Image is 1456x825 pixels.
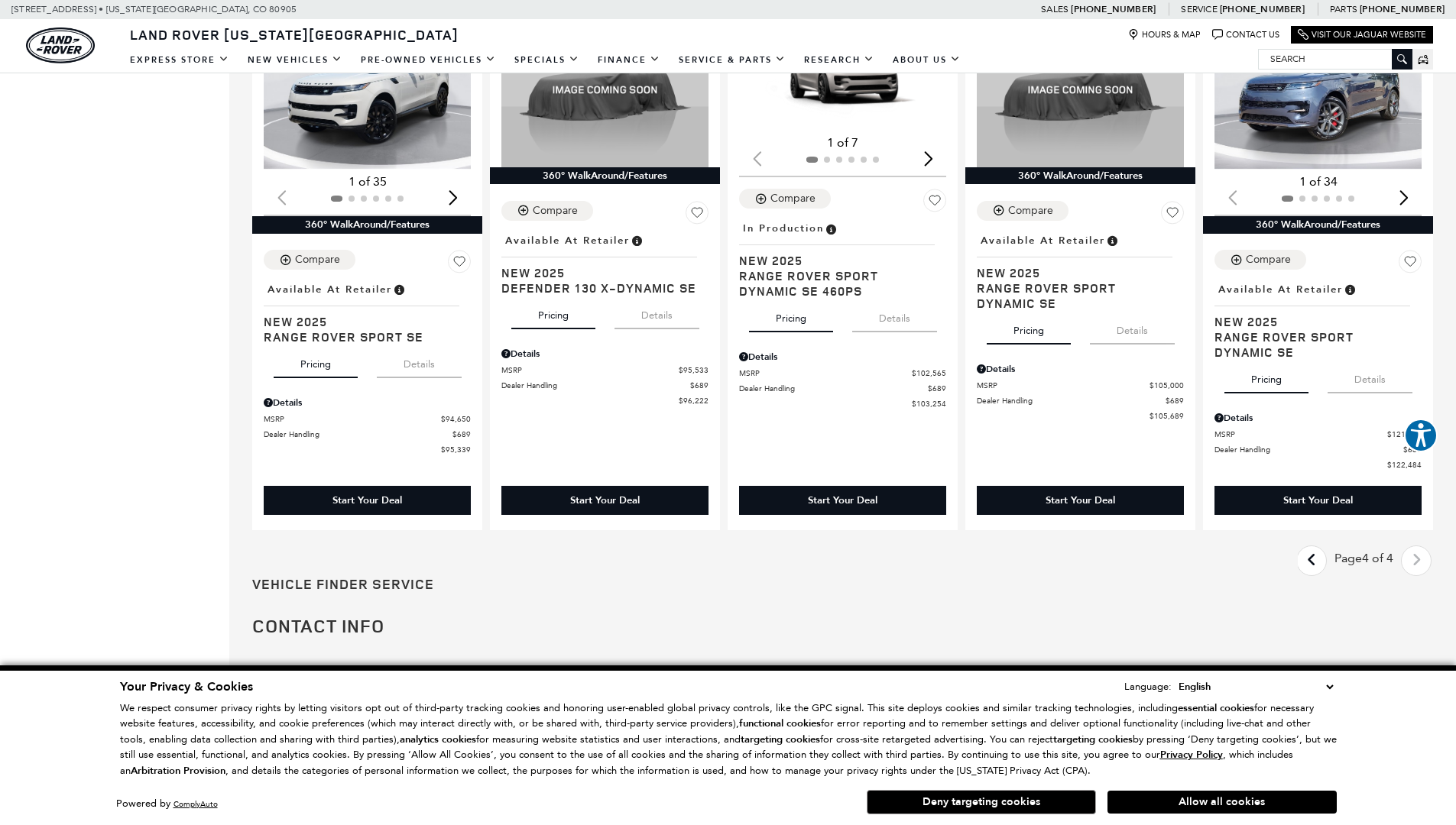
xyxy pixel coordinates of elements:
[501,265,697,280] span: New 2025
[264,429,452,440] span: Dealer Handling
[867,790,1096,814] button: Deny targeting cookies
[977,12,1184,167] img: 2025 LAND ROVER Range Rover Sport Dynamic SE
[852,299,937,332] button: details tab
[739,717,821,730] strong: functional cookies
[501,364,709,376] a: MSRP $95,533
[679,395,709,406] span: $96,222
[264,250,355,270] button: Compare Vehicle
[1150,410,1184,422] span: $105,689
[448,250,471,279] button: Save Vehicle
[264,12,473,170] div: 1 / 2
[987,311,1071,345] button: pricing tab
[1090,311,1175,345] button: details tab
[1283,493,1353,507] div: Start Your Deal
[1214,459,1422,471] a: $122,484
[589,47,670,73] a: Finance
[770,192,816,205] div: Compare
[1105,232,1119,249] span: Vehicle is in stock and ready for immediate delivery. Due to demand, availability is subject to c...
[1214,329,1410,360] span: Range Rover Sport Dynamic SE
[739,398,946,409] a: $103,254
[739,383,928,394] span: Dealer Handling
[252,576,1433,593] h3: Vehicle Finder Service
[977,201,1068,221] button: Compare Vehicle
[912,398,946,409] span: $103,254
[120,700,1337,779] p: We respect consumer privacy rights by letting visitors opt out of third-party tracking cookies an...
[739,350,946,364] div: Pricing Details - Range Rover Sport Dynamic SE 460PS
[1214,411,1422,425] div: Pricing Details - Range Rover Sport Dynamic SE
[1399,250,1422,279] button: Save Vehicle
[490,167,720,184] div: 360° WalkAround/Features
[1214,486,1422,515] div: Start Your Deal
[452,429,471,440] span: $689
[1224,360,1308,393] button: pricing tab
[739,268,935,299] span: Range Rover Sport Dynamic SE 460PS
[501,380,709,391] a: Dealer Handling $689
[1327,545,1401,576] div: Page 4 of 4
[977,380,1184,391] a: MSRP $105,000
[1246,253,1291,267] div: Compare
[1214,444,1403,455] span: Dealer Handling
[264,396,471,409] div: Pricing Details - Range Rover Sport SE
[1071,3,1156,15] a: [PHONE_NUMBER]
[26,27,95,63] img: Land Rover
[981,232,1105,249] span: Available at Retailer
[928,383,946,394] span: $689
[739,383,946,394] a: Dealer Handling $689
[264,429,471,440] a: Dealer Handling $689
[741,733,820,746] strong: targeting cookies
[116,799,218,809] div: Powered by
[1404,419,1438,455] aside: Accessibility Help Desk
[824,220,838,237] span: Vehicle is being built. Estimated time of delivery is 5-12 weeks. MSRP will be finalized when the...
[121,47,238,73] a: EXPRESS STORE
[1214,250,1306,270] button: Compare Vehicle
[739,218,946,299] a: In ProductionNew 2025Range Rover Sport Dynamic SE 460PS
[1150,380,1184,391] span: $105,000
[264,486,471,515] div: Start Your Deal
[1124,681,1172,691] div: Language:
[977,486,1184,515] div: Start Your Deal
[501,395,709,406] a: $96,222
[570,493,640,507] div: Start Your Deal
[332,493,402,507] div: Start Your Deal
[131,764,225,778] strong: Arbitration Provision
[965,167,1195,184] div: 360° WalkAround/Features
[918,141,939,175] div: Next slide
[511,296,595,329] button: pricing tab
[264,314,459,329] span: New 2025
[1041,4,1068,15] span: Sales
[505,47,589,73] a: Specials
[121,47,970,73] nav: Main Navigation
[264,173,471,190] div: 1 of 35
[501,347,709,361] div: Pricing Details - Defender 130 X-Dynamic SE
[274,345,358,378] button: pricing tab
[505,232,630,249] span: Available at Retailer
[1214,279,1422,360] a: Available at RetailerNew 2025Range Rover Sport Dynamic SE
[739,253,935,268] span: New 2025
[252,216,482,233] div: 360° WalkAround/Features
[739,486,946,515] div: Start Your Deal
[1046,493,1115,507] div: Start Your Deal
[352,47,505,73] a: Pre-Owned Vehicles
[1181,4,1217,15] span: Service
[1178,701,1254,715] strong: essential cookies
[977,410,1184,422] a: $105,689
[977,230,1184,311] a: Available at RetailerNew 2025Range Rover Sport Dynamic SE
[130,25,459,44] span: Land Rover [US_STATE][GEOGRAPHIC_DATA]
[977,280,1172,311] span: Range Rover Sport Dynamic SE
[238,47,352,73] a: New Vehicles
[1161,201,1184,230] button: Save Vehicle
[884,47,970,73] a: About Us
[501,201,593,221] button: Compare Vehicle
[1387,459,1422,471] span: $122,484
[264,444,471,455] a: $95,339
[1259,50,1412,68] input: Search
[501,280,697,296] span: Defender 130 X-Dynamic SE
[630,232,644,249] span: Vehicle is in stock and ready for immediate delivery. Due to demand, availability is subject to c...
[795,47,884,73] a: Research
[1403,444,1422,455] span: $689
[377,345,462,378] button: details tab
[743,220,824,237] span: In Production
[670,47,795,73] a: Service & Parts
[1212,29,1279,40] a: Contact Us
[1393,180,1414,214] div: Next slide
